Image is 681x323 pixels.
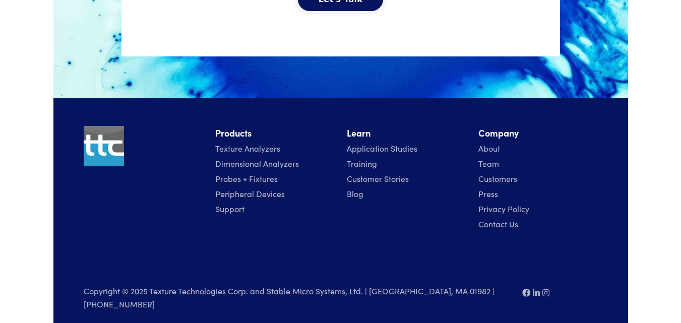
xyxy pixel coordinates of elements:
[347,158,377,169] a: Training
[478,158,499,169] a: Team
[215,158,299,169] a: Dimensional Analyzers
[347,173,409,184] a: Customer Stories
[215,173,278,184] a: Probes + Fixtures
[215,143,280,154] a: Texture Analyzers
[478,143,500,154] a: About
[478,173,517,184] a: Customers
[215,188,285,199] a: Peripheral Devices
[84,285,510,311] p: Copyright © 2025 Texture Technologies Corp. and Stable Micro Systems, Ltd. | [GEOGRAPHIC_DATA], M...
[84,126,124,166] img: ttc_logo_1x1_v1.0.png
[347,126,466,141] li: Learn
[478,203,529,214] a: Privacy Policy
[215,126,335,141] li: Products
[478,188,498,199] a: Press
[478,126,598,141] li: Company
[478,218,518,229] a: Contact Us
[347,143,417,154] a: Application Studies
[347,188,363,199] a: Blog
[215,203,244,214] a: Support
[84,298,155,309] a: [PHONE_NUMBER]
